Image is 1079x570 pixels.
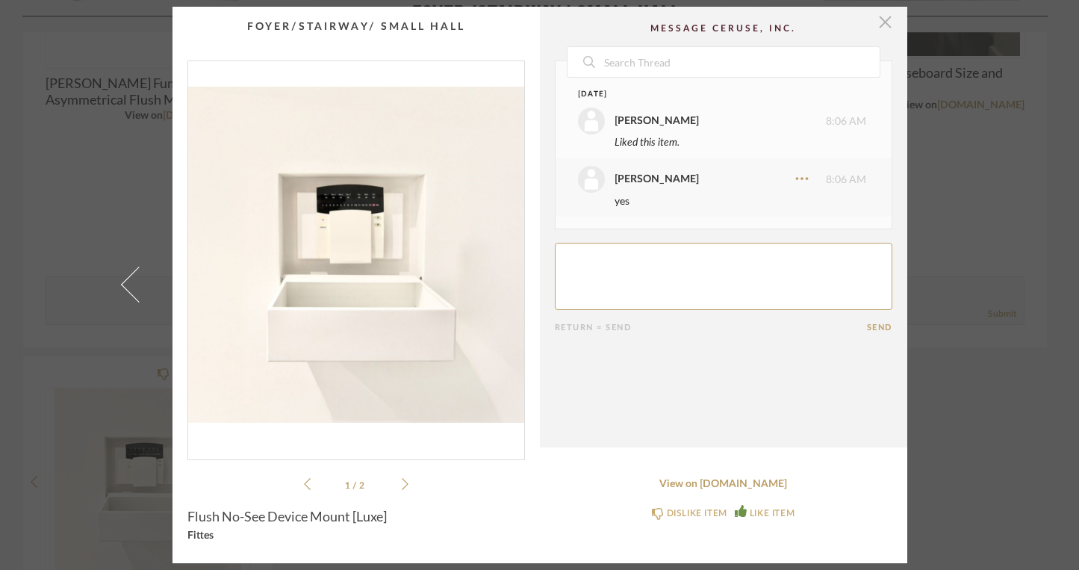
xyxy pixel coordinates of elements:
div: [PERSON_NAME] [615,171,699,188]
div: [DATE] [578,89,839,100]
span: Flush No-See Device Mount [Luxe] [187,508,387,524]
div: DISLIKE ITEM [667,506,727,521]
div: 0 [188,61,524,447]
input: Search Thread [603,47,880,77]
div: LIKE ITEM [750,506,795,521]
img: 78dd742f-b4e1-4d8f-8431-de7108f5ae7f_1000x1000.jpg [188,61,524,447]
div: Liked this item. [615,134,866,151]
a: View on [DOMAIN_NAME] [555,478,892,491]
div: yes [615,193,866,209]
span: / [352,481,359,490]
div: 8:06 AM [578,166,866,193]
span: 1 [345,481,352,490]
div: Fittes [187,530,525,542]
button: Close [871,7,901,37]
button: Send [867,323,892,332]
div: 8:06 AM [578,108,866,134]
span: 2 [359,481,367,490]
div: Return = Send [555,323,867,332]
div: [PERSON_NAME] [615,113,699,129]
